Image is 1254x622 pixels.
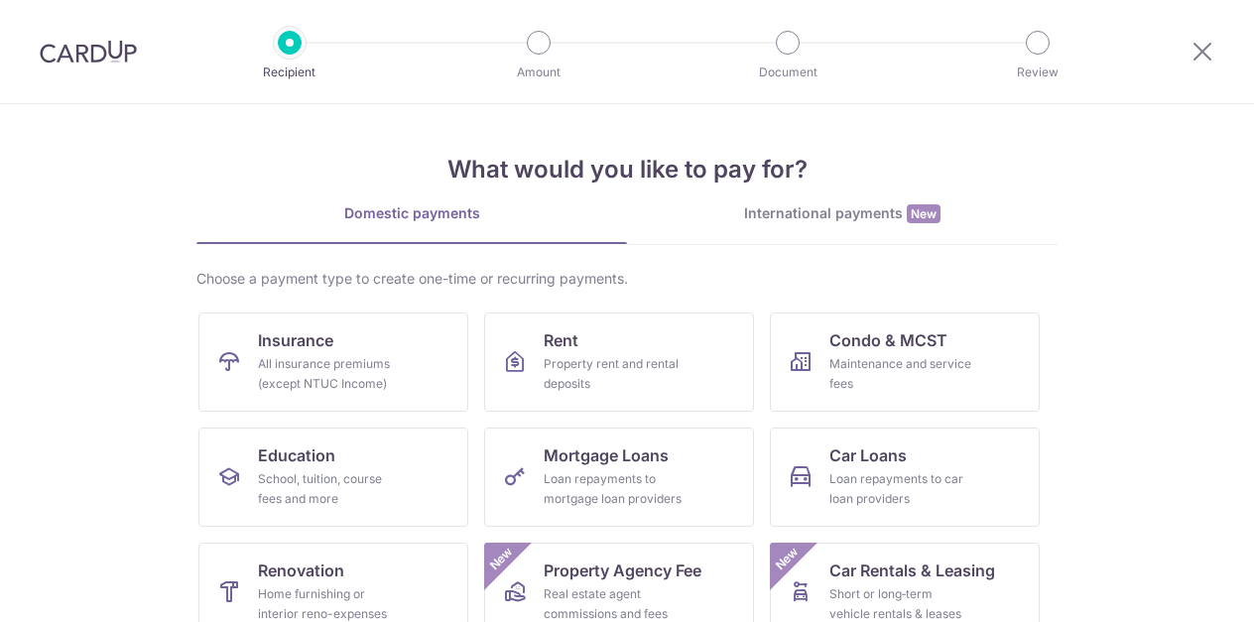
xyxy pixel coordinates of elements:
h4: What would you like to pay for? [196,152,1058,187]
div: Property rent and rental deposits [544,354,687,394]
span: New [907,204,940,223]
img: CardUp [40,40,137,63]
span: New [771,543,804,575]
span: Condo & MCST [829,328,947,352]
span: Insurance [258,328,333,352]
a: EducationSchool, tuition, course fees and more [198,428,468,527]
span: Car Rentals & Leasing [829,559,995,582]
span: New [485,543,518,575]
span: Car Loans [829,443,907,467]
p: Review [964,62,1111,82]
div: Domestic payments [196,203,627,223]
span: Property Agency Fee [544,559,701,582]
p: Document [714,62,861,82]
a: Mortgage LoansLoan repayments to mortgage loan providers [484,428,754,527]
p: Recipient [216,62,363,82]
a: Car LoansLoan repayments to car loan providers [770,428,1040,527]
a: Condo & MCSTMaintenance and service fees [770,312,1040,412]
span: Education [258,443,335,467]
div: Loan repayments to mortgage loan providers [544,469,687,509]
span: Mortgage Loans [544,443,669,467]
p: Amount [465,62,612,82]
div: School, tuition, course fees and more [258,469,401,509]
div: International payments [627,203,1058,224]
a: InsuranceAll insurance premiums (except NTUC Income) [198,312,468,412]
div: All insurance premiums (except NTUC Income) [258,354,401,394]
div: Maintenance and service fees [829,354,972,394]
a: RentProperty rent and rental deposits [484,312,754,412]
span: Rent [544,328,578,352]
div: Loan repayments to car loan providers [829,469,972,509]
span: Renovation [258,559,344,582]
div: Choose a payment type to create one-time or recurring payments. [196,269,1058,289]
